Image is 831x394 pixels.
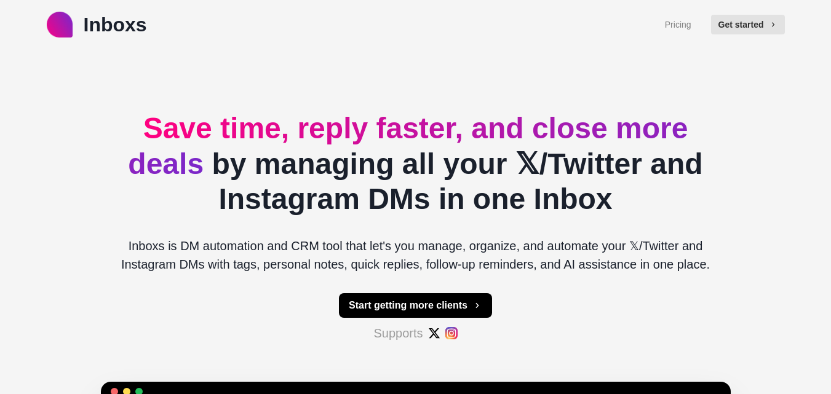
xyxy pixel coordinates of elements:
img: # [428,327,440,339]
span: Save time, reply faster, and close more deals [128,112,688,180]
img: logo [47,12,73,37]
p: Supports [373,324,423,342]
p: Inboxs [84,10,147,39]
img: # [445,327,458,339]
a: logoInboxs [47,10,147,39]
button: Get started [711,15,785,34]
h2: by managing all your 𝕏/Twitter and Instagram DMs in one Inbox [111,111,721,217]
p: Inboxs is DM automation and CRM tool that let's you manage, organize, and automate your 𝕏/Twitter... [111,237,721,274]
a: Pricing [665,18,691,31]
button: Start getting more clients [339,293,492,318]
